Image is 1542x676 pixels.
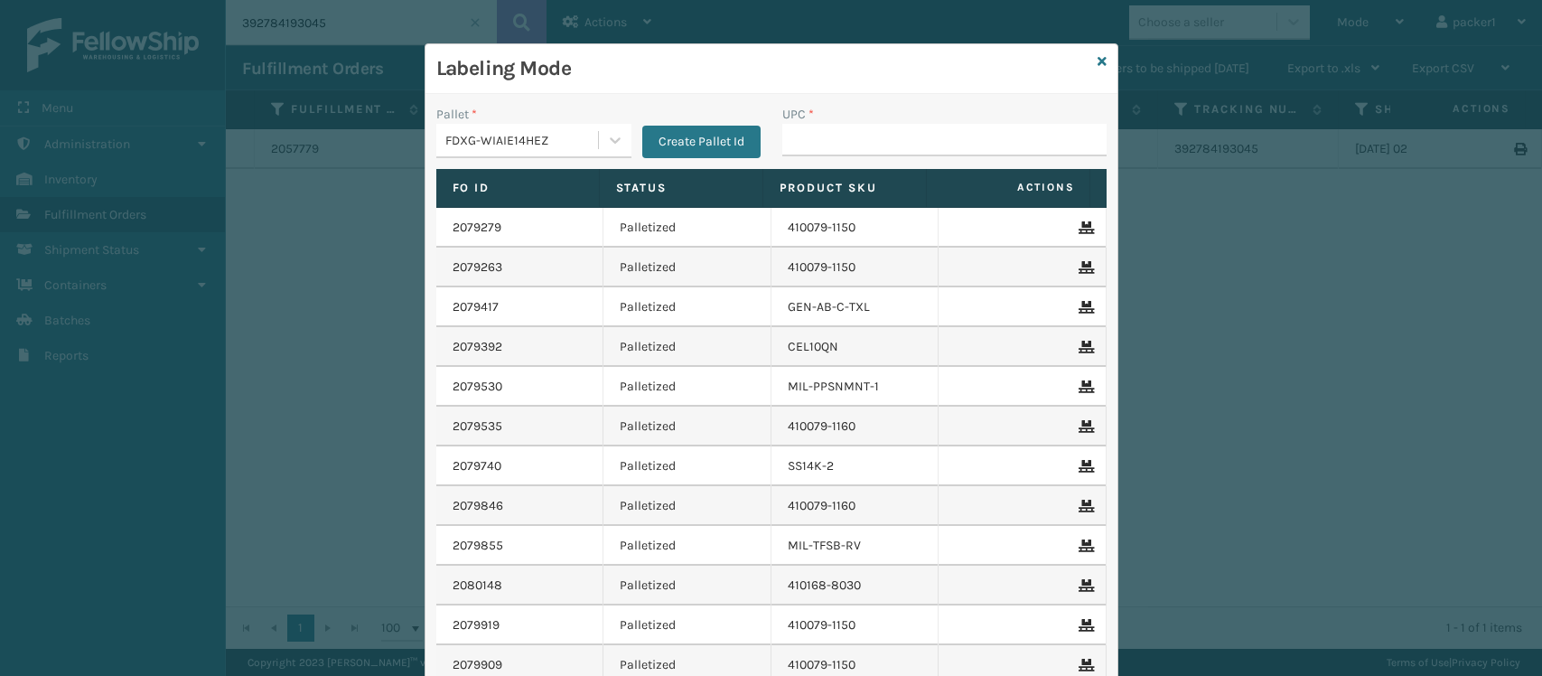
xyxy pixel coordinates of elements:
[603,287,771,327] td: Palletized
[453,180,583,196] label: Fo Id
[453,656,502,674] a: 2079909
[453,378,502,396] a: 2079530
[1079,261,1089,274] i: Remove From Pallet
[771,566,939,606] td: 410168-8030
[1079,540,1089,552] i: Remove From Pallet
[453,298,499,316] a: 2079417
[780,180,910,196] label: Product SKU
[603,606,771,645] td: Palletized
[603,407,771,446] td: Palletized
[1079,579,1089,592] i: Remove From Pallet
[771,526,939,566] td: MIL-TFSB-RV
[616,180,746,196] label: Status
[436,105,477,124] label: Pallet
[771,367,939,407] td: MIL-PPSNMNT-1
[771,248,939,287] td: 410079-1150
[603,486,771,526] td: Palletized
[603,327,771,367] td: Palletized
[453,418,502,436] a: 2079535
[771,606,939,645] td: 410079-1150
[1079,221,1089,234] i: Remove From Pallet
[453,616,500,634] a: 2079919
[453,577,502,595] a: 2080148
[932,173,1086,202] span: Actions
[1079,380,1089,393] i: Remove From Pallet
[453,537,503,555] a: 2079855
[771,446,939,486] td: SS14K-2
[771,208,939,248] td: 410079-1150
[1079,659,1089,671] i: Remove From Pallet
[603,566,771,606] td: Palletized
[771,287,939,327] td: GEN-AB-C-TXL
[603,208,771,248] td: Palletized
[1079,500,1089,512] i: Remove From Pallet
[782,105,814,124] label: UPC
[1079,619,1089,632] i: Remove From Pallet
[453,219,501,237] a: 2079279
[453,338,502,356] a: 2079392
[642,126,761,158] button: Create Pallet Id
[771,407,939,446] td: 410079-1160
[1079,341,1089,353] i: Remove From Pallet
[1079,301,1089,314] i: Remove From Pallet
[453,258,502,277] a: 2079263
[603,248,771,287] td: Palletized
[603,367,771,407] td: Palletized
[445,131,600,150] div: FDXG-WIAIE14HEZ
[453,497,503,515] a: 2079846
[603,526,771,566] td: Palletized
[1079,420,1089,433] i: Remove From Pallet
[771,486,939,526] td: 410079-1160
[603,446,771,486] td: Palletized
[453,457,501,475] a: 2079740
[1079,460,1089,473] i: Remove From Pallet
[771,327,939,367] td: CEL10QN
[436,55,1090,82] h3: Labeling Mode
